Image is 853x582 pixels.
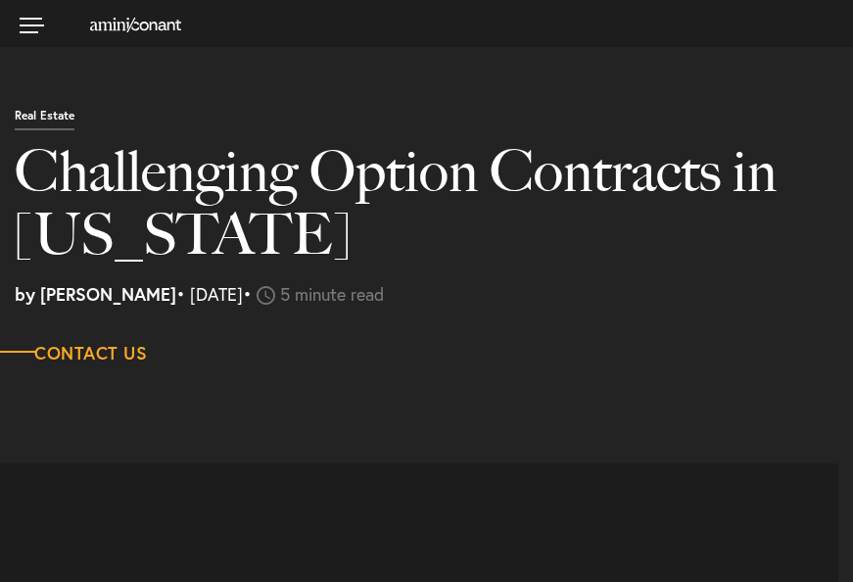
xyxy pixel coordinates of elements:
[15,282,176,306] strong: by [PERSON_NAME]
[90,16,182,31] a: Home
[257,286,275,305] img: icon-time-light.svg
[15,140,797,285] h1: Challenging Option Contracts in [US_STATE]
[15,285,838,305] p: • [DATE]
[243,282,252,306] span: •
[15,110,74,131] p: Real Estate
[280,282,384,306] span: 5 minute read
[90,18,182,32] img: Amini & Conant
